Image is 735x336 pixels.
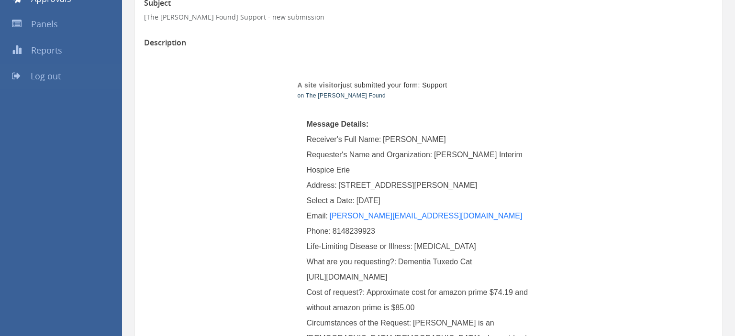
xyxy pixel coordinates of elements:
span: Requester's Name and Organization: [307,151,433,159]
span: Life-Limiting Disease or Illness: [307,242,412,250]
span: Phone: [307,227,331,235]
span: [MEDICAL_DATA] [414,242,476,250]
span: Cost of request?: [307,288,365,296]
strong: A site visitor [298,81,341,89]
span: Address: [307,181,337,189]
span: Log out [31,70,61,82]
span: 8148239923 [333,227,375,235]
span: What are you requesting?: [307,258,397,266]
span: Receiver's Full Name: [307,135,381,143]
a: [PERSON_NAME][EMAIL_ADDRESS][DOMAIN_NAME] [330,212,523,220]
span: [DATE] [356,196,380,205]
span: Select a Date: [307,196,355,205]
span: Approximate cost for amazon prime $74.19 and without amazon prime is $85.00 [307,288,530,312]
h3: Description [144,39,713,47]
span: [PERSON_NAME] Interim Hospice Erie [307,151,525,174]
p: [The [PERSON_NAME] Found] Support - new submission [144,12,713,22]
span: Reports [31,44,62,56]
span: just submitted your form: Support [298,81,447,89]
span: Message Details: [307,120,369,128]
span: Dementia Tuxedo Cat [URL][DOMAIN_NAME] [307,258,475,281]
span: Email: [307,212,328,220]
span: on [298,92,304,99]
span: [PERSON_NAME] [383,135,446,143]
span: Circumstances of the Request: [307,319,412,327]
span: [STREET_ADDRESS][PERSON_NAME] [338,181,477,189]
span: Panels [31,18,58,30]
a: The [PERSON_NAME] Found [306,92,386,99]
